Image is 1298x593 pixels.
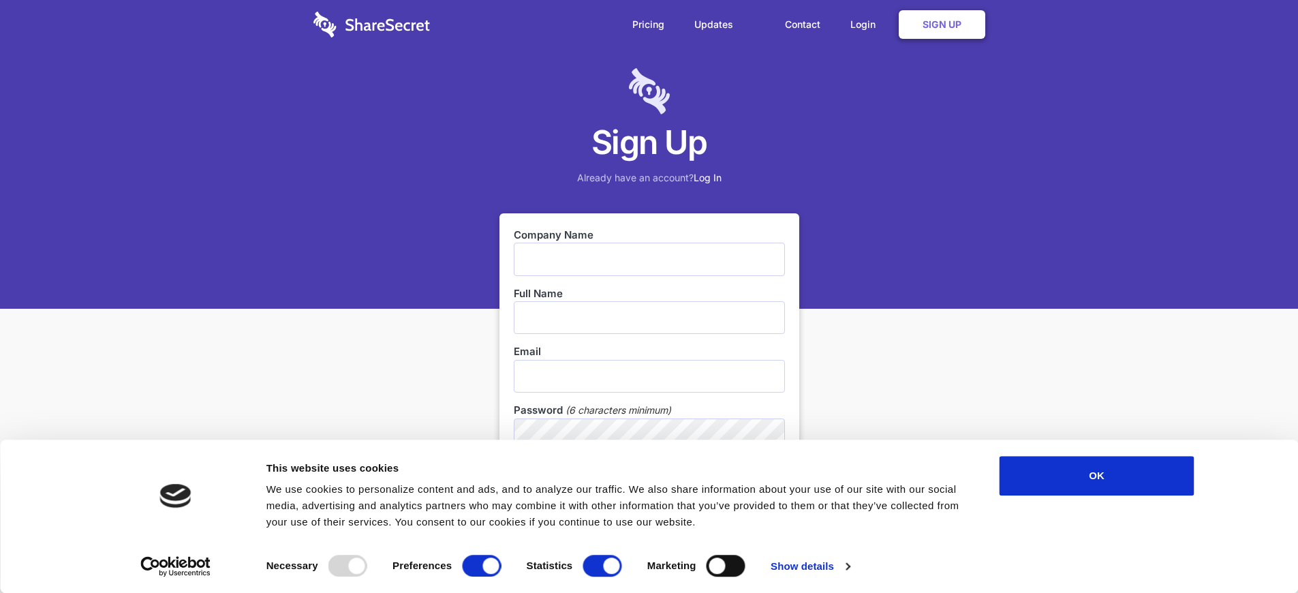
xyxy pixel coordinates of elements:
em: (6 characters minimum) [566,403,671,418]
strong: Necessary [266,560,318,571]
a: Show details [771,556,850,577]
strong: Preferences [392,560,452,571]
div: We use cookies to personalize content and ads, and to analyze our traffic. We also share informat... [266,481,969,530]
label: Password [514,403,563,418]
label: Company Name [514,228,785,243]
img: logo-lt-purple-60x68@2x-c671a683ea72a1d466fb5d642181eefbee81c4e10ba9aed56c8e1d7e762e8086.png [629,68,670,115]
img: logo [160,484,191,508]
a: Log In [694,172,722,183]
button: OK [1000,456,1194,496]
a: Contact [771,3,834,46]
label: Email [514,344,785,359]
div: This website uses cookies [266,460,969,476]
a: Pricing [619,3,678,46]
label: Full Name [514,286,785,301]
strong: Marketing [647,560,696,571]
a: Sign Up [899,10,985,39]
a: Usercentrics Cookiebot - opens in a new window [116,556,235,577]
a: Login [837,3,896,46]
strong: Statistics [527,560,573,571]
img: logo-wordmark-white-trans-d4663122ce5f474addd5e946df7df03e33cb6a1c49d2221995e7729f52c070b2.svg [313,12,430,37]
